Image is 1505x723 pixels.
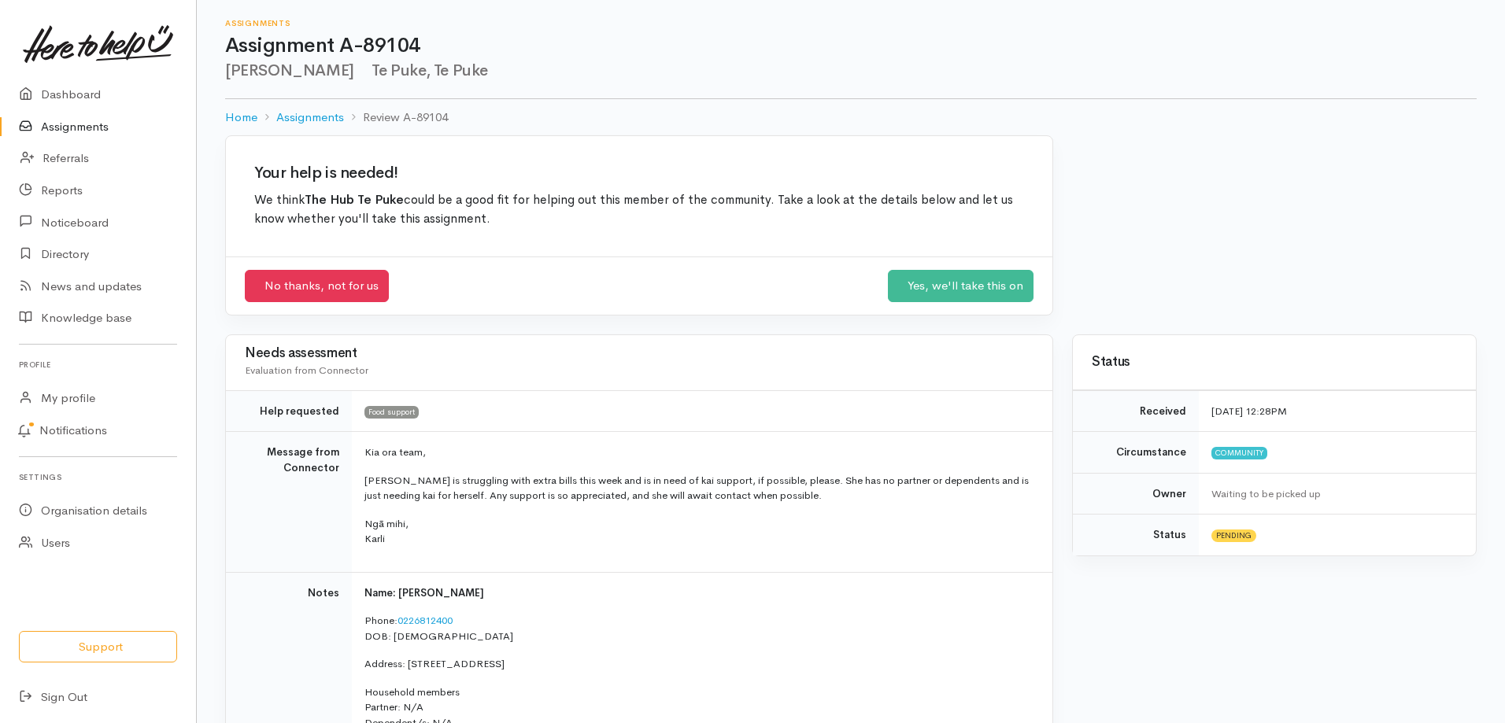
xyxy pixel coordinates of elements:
time: [DATE] 12:28PM [1211,404,1287,418]
h6: Profile [19,354,177,375]
td: Circumstance [1073,432,1199,474]
td: Received [1073,390,1199,432]
nav: breadcrumb [225,99,1477,136]
a: 0226812400 [398,614,453,627]
div: Waiting to be picked up [1211,486,1457,502]
span: Community [1211,447,1267,459]
td: Help requested [226,390,352,432]
h1: Assignment A-89104 [225,35,1477,57]
td: Message from Connector [226,432,352,573]
h6: Settings [19,467,177,488]
p: Phone: DOB: [DEMOGRAPHIC_DATA] [364,613,1034,644]
h6: Assignments [225,19,1477,28]
a: Assignments [276,109,344,127]
span: Name: [PERSON_NAME] [364,586,484,599]
h2: [PERSON_NAME] [225,62,1477,79]
a: No thanks, not for us [245,270,389,302]
p: Kia ora team, [364,444,1034,460]
button: Support [19,631,177,663]
td: Status [1073,515,1199,555]
a: Home [225,109,257,127]
td: Owner [1073,473,1199,515]
p: Ngā mihi, Karli [364,516,1034,547]
h2: Your help is needed! [254,164,1024,182]
li: Review A-89104 [344,109,448,127]
b: The Hub Te Puke [305,192,404,208]
p: Address: [STREET_ADDRESS] [364,656,1034,672]
a: Yes, we'll take this on [888,270,1034,302]
p: [PERSON_NAME] is struggling with extra bills this week and is in need of kai support, if possible... [364,473,1034,504]
span: Evaluation from Connector [245,363,368,377]
h3: Needs assessment [245,346,1034,361]
h3: Status [1092,355,1457,370]
span: Food support [364,406,419,419]
span: Te Puke, Te Puke [364,61,488,80]
p: We think could be a good fit for helping out this member of the community. Take a look at the det... [254,191,1024,228]
span: Pending [1211,529,1256,542]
